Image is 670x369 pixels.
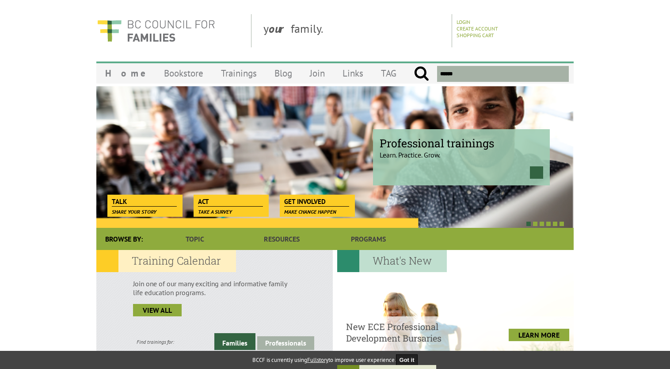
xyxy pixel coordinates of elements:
[238,228,325,250] a: Resources
[457,19,470,25] a: Login
[284,208,336,215] span: Make change happen
[107,195,181,207] a: Talk Share your story
[194,195,267,207] a: Act Take a survey
[380,143,543,159] p: Learn. Practice. Grow.
[96,14,216,47] img: BC Council for FAMILIES
[155,63,212,84] a: Bookstore
[214,333,255,350] a: Families
[112,197,177,207] span: Talk
[346,321,478,344] h4: New ECE Professional Development Bursaries
[257,336,314,350] a: Professionals
[414,66,429,82] input: Submit
[198,197,263,207] span: Act
[96,228,152,250] div: Browse By:
[212,63,266,84] a: Trainings
[198,208,232,215] span: Take a survey
[396,354,418,365] button: Got it
[307,356,328,364] a: Fullstory
[96,63,155,84] a: Home
[372,63,405,84] a: TAG
[325,228,412,250] a: Programs
[509,329,569,341] a: LEARN MORE
[380,136,543,150] span: Professional trainings
[337,250,447,272] h2: What's New
[457,25,498,32] a: Create Account
[334,63,372,84] a: Links
[280,195,354,207] a: Get Involved Make change happen
[266,63,301,84] a: Blog
[284,197,349,207] span: Get Involved
[152,228,238,250] a: Topic
[112,208,156,215] span: Share your story
[133,279,296,297] p: Join one of our many exciting and informative family life education programs.
[269,21,291,36] strong: our
[96,338,214,345] div: Find trainings for:
[457,32,494,38] a: Shopping Cart
[96,250,236,272] h2: Training Calendar
[301,63,334,84] a: Join
[133,304,182,316] a: view all
[256,14,452,47] div: y family.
